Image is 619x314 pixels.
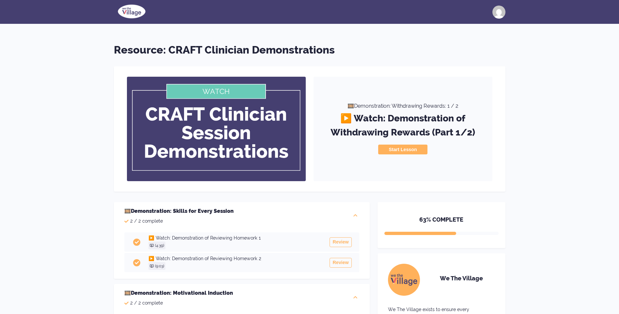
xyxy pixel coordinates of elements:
[124,207,234,215] h2: 🎞️Demonstration: Skills for Every Session
[322,258,351,268] a: Review
[124,300,233,306] p: 2 / 2 complete
[330,258,351,268] button: Review
[127,77,306,181] img: course banner
[148,235,322,249] a: ▶️ Watch: Demonstration of Reviewing Homework 1(4:39)
[348,103,458,109] h4: 🎞️Demonstration: Withdrawing Rewards: 1 / 2
[155,243,164,248] p: ( 4:39 )
[148,255,322,270] a: ▶️ Watch: Demonstration of Reviewing Homework 2(9:03)
[148,235,322,242] h3: ▶️ Watch: Demonstration of Reviewing Homework 1
[155,263,164,269] p: ( 9:03 )
[387,263,420,296] img: instructor avatar
[124,289,233,297] h2: 🎞️Demonstration: Motivational Induction
[114,284,370,312] div: 🎞️Demonstration: Motivational Induction2 / 2 complete
[321,109,485,145] h3: ▶️ Watch: Demonstration of Withdrawing Rewards (Part 1/2)
[322,237,351,247] a: Review
[148,255,322,262] h3: ▶️ Watch: Demonstration of Reviewing Homework 2
[124,218,234,225] p: 2 / 2 complete
[384,215,499,232] h5: 63 % COMPLETE
[330,237,351,247] button: Review
[114,202,370,230] div: 🎞️Demonstration: Skills for Every Session2 / 2 complete
[378,145,427,154] button: Start Lesson
[114,42,505,58] h1: Resource: CRAFT Clinician Demonstrations
[428,275,495,281] h2: We The Village
[114,3,150,20] img: school logo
